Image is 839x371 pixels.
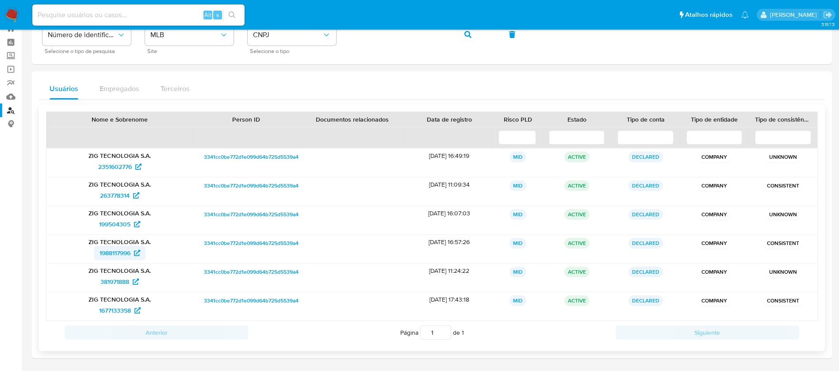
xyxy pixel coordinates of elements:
span: Alt [204,11,211,19]
input: Pesquise usuários ou casos... [32,9,245,21]
button: search-icon [223,9,241,21]
span: s [216,11,219,19]
p: weverton.gomes@mercadopago.com.br [770,11,820,19]
span: Atalhos rápidos [685,10,732,19]
span: 3.157.3 [821,21,835,28]
a: Sair [823,10,832,19]
a: Notificações [741,11,749,19]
